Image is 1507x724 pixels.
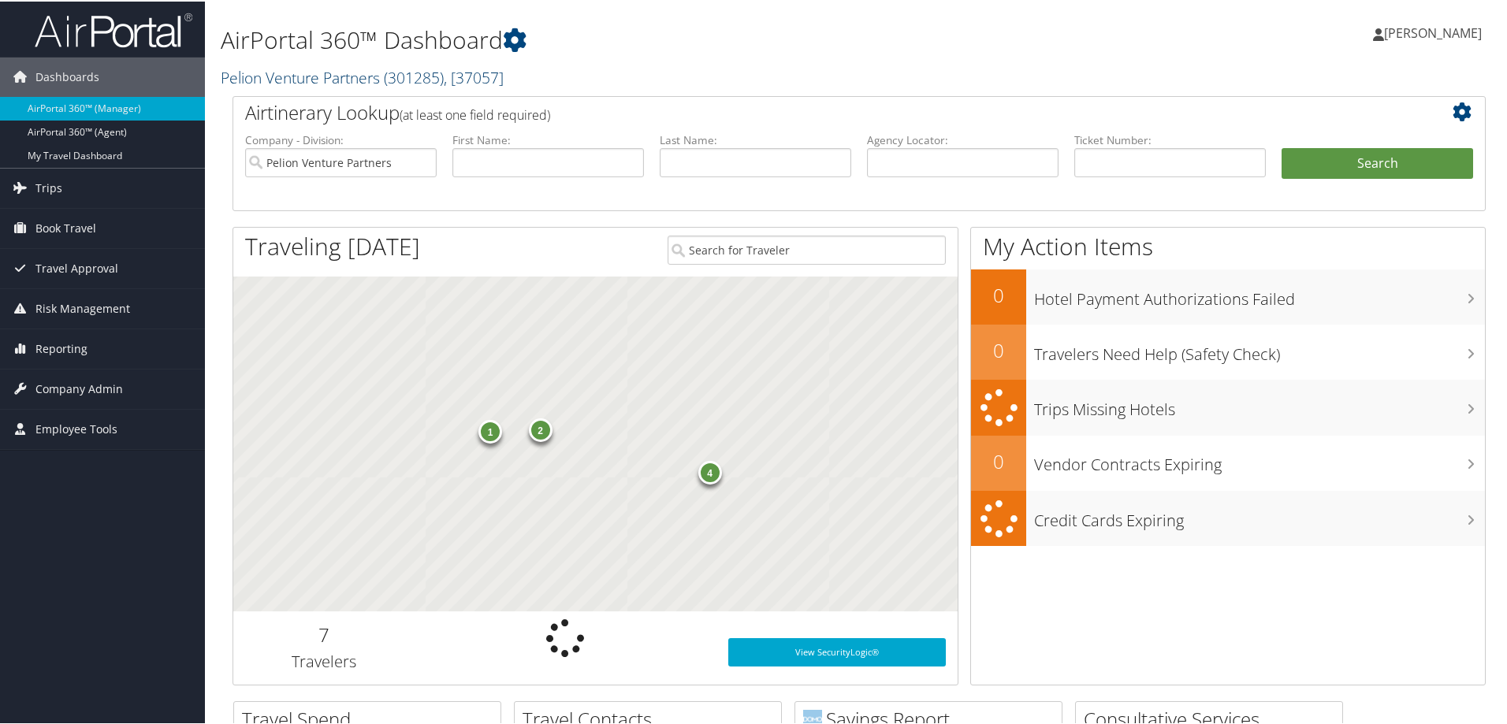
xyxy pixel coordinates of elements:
button: Search [1282,147,1473,178]
h1: My Action Items [971,228,1485,262]
h1: Traveling [DATE] [245,228,420,262]
div: 2 [528,417,552,440]
h2: Airtinerary Lookup [245,98,1369,124]
h3: Travelers [245,649,403,671]
label: First Name: [452,131,644,147]
a: Credit Cards Expiring [971,489,1485,545]
h2: 0 [971,336,1026,362]
input: Search for Traveler [668,234,946,263]
h2: 0 [971,447,1026,473]
label: Company - Division: [245,131,437,147]
span: Reporting [35,328,87,367]
span: Risk Management [35,288,130,327]
a: Pelion Venture Partners [221,65,504,87]
a: 0Hotel Payment Authorizations Failed [971,268,1485,323]
h3: Credit Cards Expiring [1034,500,1485,530]
a: 0Travelers Need Help (Safety Check) [971,323,1485,378]
div: 1 [478,418,502,442]
a: 0Vendor Contracts Expiring [971,434,1485,489]
h2: 0 [971,280,1026,307]
span: Book Travel [35,207,96,247]
h1: AirPortal 360™ Dashboard [221,22,1072,55]
h3: Travelers Need Help (Safety Check) [1034,334,1485,364]
a: Trips Missing Hotels [971,378,1485,434]
h3: Trips Missing Hotels [1034,389,1485,419]
span: Dashboards [35,56,99,95]
h2: 7 [245,620,403,647]
h3: Hotel Payment Authorizations Failed [1034,279,1485,309]
img: airportal-logo.png [35,10,192,47]
span: ( 301285 ) [384,65,444,87]
a: View SecurityLogic® [728,637,946,665]
span: Trips [35,167,62,206]
span: (at least one field required) [400,105,550,122]
label: Last Name: [660,131,851,147]
span: Company Admin [35,368,123,407]
label: Ticket Number: [1074,131,1266,147]
div: 4 [698,459,721,483]
span: , [ 37057 ] [444,65,504,87]
span: [PERSON_NAME] [1384,23,1482,40]
label: Agency Locator: [867,131,1059,147]
span: Employee Tools [35,408,117,447]
a: [PERSON_NAME] [1373,8,1498,55]
span: Travel Approval [35,247,118,287]
h3: Vendor Contracts Expiring [1034,444,1485,474]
